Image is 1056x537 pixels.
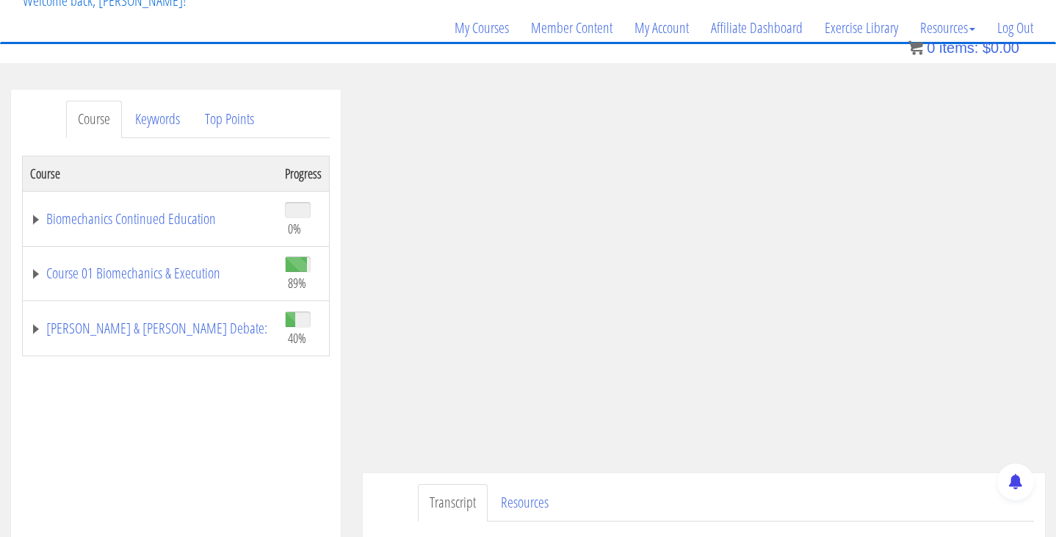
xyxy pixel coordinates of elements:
a: 0 items: $0.00 [908,40,1019,56]
a: [PERSON_NAME] & [PERSON_NAME] Debate: [30,321,270,336]
a: Course 01 Biomechanics & Execution [30,266,270,281]
a: Top Points [193,101,266,138]
a: Course [66,101,122,138]
bdi: 0.00 [983,40,1019,56]
img: icon11.png [908,40,923,55]
span: 89% [288,275,306,291]
th: Progress [278,156,330,191]
span: 0 [927,40,935,56]
a: Keywords [123,101,192,138]
a: Biomechanics Continued Education [30,212,270,226]
span: $ [983,40,991,56]
span: 0% [288,220,301,237]
a: Transcript [418,484,488,522]
a: Resources [489,484,560,522]
span: items: [939,40,978,56]
th: Course [23,156,278,191]
span: 40% [288,330,306,346]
